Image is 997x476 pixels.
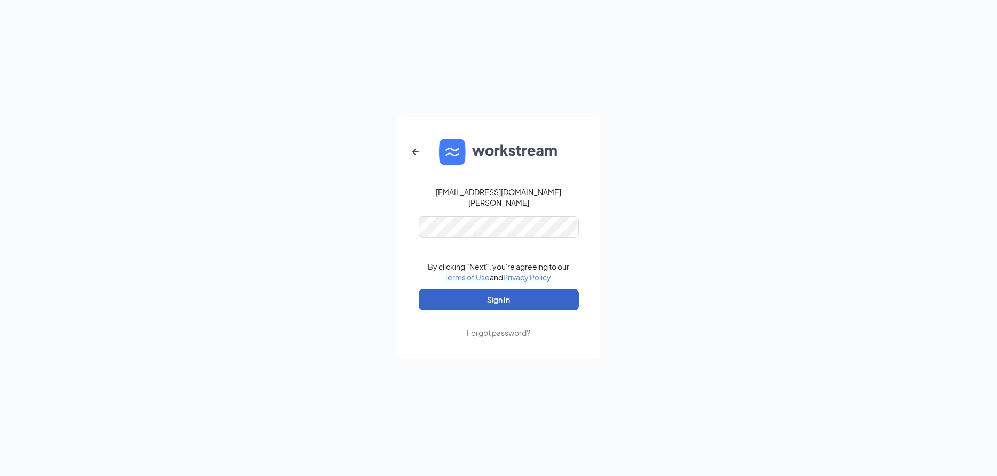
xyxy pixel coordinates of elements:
a: Privacy Policy [503,272,551,282]
button: ArrowLeftNew [403,139,428,165]
button: Sign In [419,289,579,310]
div: By clicking "Next", you're agreeing to our and . [428,261,569,283]
a: Terms of Use [444,272,490,282]
a: Forgot password? [467,310,530,338]
svg: ArrowLeftNew [409,146,422,158]
div: Forgot password? [467,327,530,338]
div: [EMAIL_ADDRESS][DOMAIN_NAME][PERSON_NAME] [419,187,579,208]
img: WS logo and Workstream text [439,139,559,165]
